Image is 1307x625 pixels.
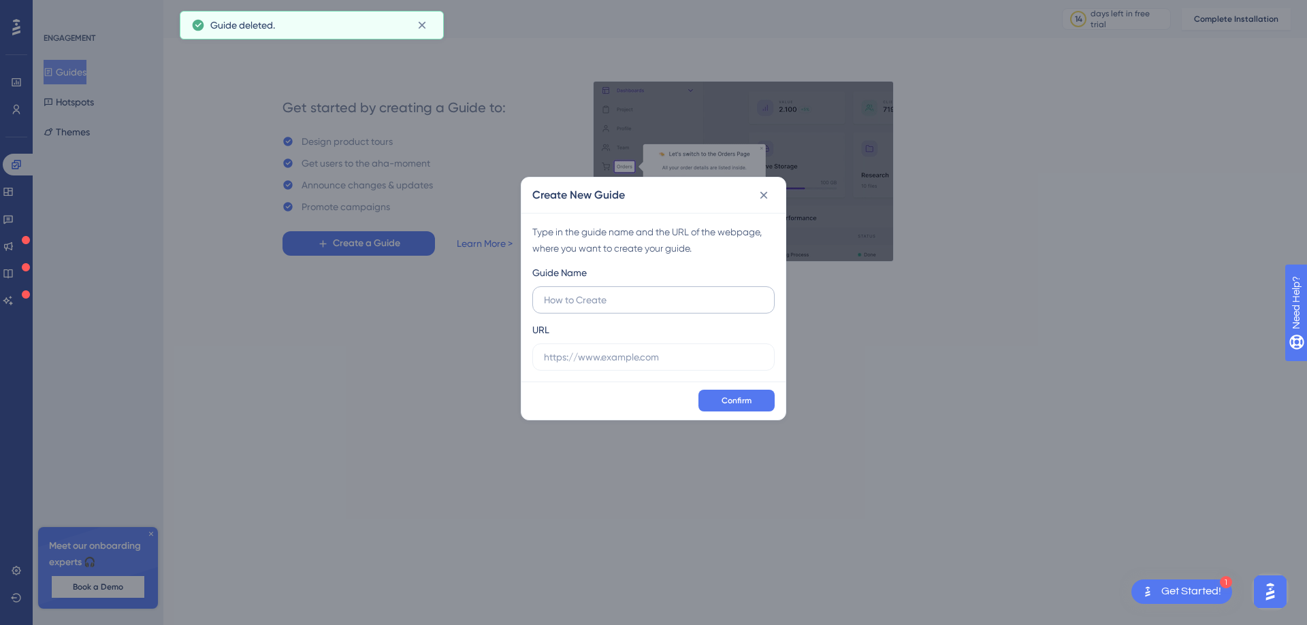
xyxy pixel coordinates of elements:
div: Type in the guide name and the URL of the webpage, where you want to create your guide. [532,224,775,256]
input: How to Create [544,292,763,307]
span: Confirm [722,395,752,406]
input: https://www.example.com [544,350,763,365]
h2: Create New Guide [532,187,625,203]
img: launcher-image-alternative-text [1140,584,1156,600]
div: Open Get Started! checklist, remaining modules: 1 [1131,579,1232,604]
div: Guide Name [532,265,587,281]
div: Get Started! [1161,584,1221,599]
div: URL [532,322,549,338]
span: Need Help? [32,3,85,20]
iframe: UserGuiding AI Assistant Launcher [1250,571,1291,612]
span: Guide deleted. [210,17,275,33]
div: 1 [1220,576,1232,588]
